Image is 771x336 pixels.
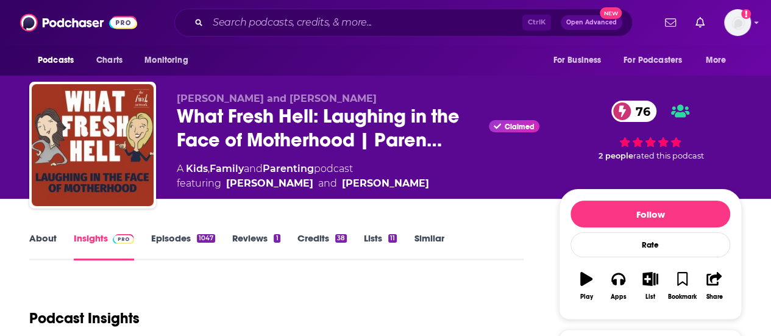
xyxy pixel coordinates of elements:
div: Play [580,293,593,301]
button: Apps [602,264,634,308]
button: open menu [29,49,90,72]
a: Reviews1 [232,232,280,260]
a: Lists11 [364,232,397,260]
a: Show notifications dropdown [660,12,681,33]
button: List [634,264,666,308]
a: Credits38 [297,232,347,260]
div: Share [706,293,722,301]
span: New [600,7,622,19]
a: Charts [88,49,130,72]
a: About [29,232,57,260]
span: Charts [96,52,123,69]
a: Show notifications dropdown [691,12,709,33]
button: Share [698,264,730,308]
svg: Add a profile image [741,9,751,19]
button: open menu [544,49,616,72]
span: More [706,52,727,69]
span: Logged in as LBraverman [724,9,751,36]
h1: Podcast Insights [29,309,140,327]
input: Search podcasts, credits, & more... [208,13,522,32]
a: Amy Wilson [226,176,313,191]
button: open menu [616,49,700,72]
img: What Fresh Hell: Laughing in the Face of Motherhood | Parenting Tips From Funny Moms [32,84,154,206]
div: 38 [335,234,347,243]
span: Claimed [505,124,535,130]
span: For Business [553,52,601,69]
a: Parenting [263,163,314,174]
span: Podcasts [38,52,74,69]
span: 76 [624,101,656,122]
button: Show profile menu [724,9,751,36]
div: 1 [274,234,280,243]
div: A podcast [177,162,429,191]
div: Bookmark [668,293,697,301]
button: open menu [697,49,742,72]
a: Kids [186,163,208,174]
button: Follow [570,201,730,227]
span: and [318,176,337,191]
span: featuring [177,176,429,191]
img: Podchaser - Follow, Share and Rate Podcasts [20,11,137,34]
span: and [244,163,263,174]
img: User Profile [724,9,751,36]
a: Similar [414,232,444,260]
span: Open Advanced [566,20,617,26]
div: 11 [388,234,397,243]
span: rated this podcast [633,151,704,160]
span: [PERSON_NAME] and [PERSON_NAME] [177,93,377,104]
div: 76 2 peoplerated this podcast [559,93,742,169]
button: Bookmark [666,264,698,308]
span: Ctrl K [522,15,551,30]
img: Podchaser Pro [113,234,134,244]
button: Open AdvancedNew [561,15,622,30]
span: , [208,163,210,174]
button: open menu [136,49,204,72]
a: InsightsPodchaser Pro [74,232,134,260]
div: 1047 [197,234,215,243]
button: Play [570,264,602,308]
a: Margaret Ables [342,176,429,191]
span: 2 people [599,151,633,160]
div: List [645,293,655,301]
a: Family [210,163,244,174]
div: Rate [570,232,730,257]
span: For Podcasters [624,52,682,69]
div: Search podcasts, credits, & more... [174,9,633,37]
a: Episodes1047 [151,232,215,260]
a: 76 [611,101,656,122]
span: Monitoring [144,52,188,69]
div: Apps [611,293,627,301]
